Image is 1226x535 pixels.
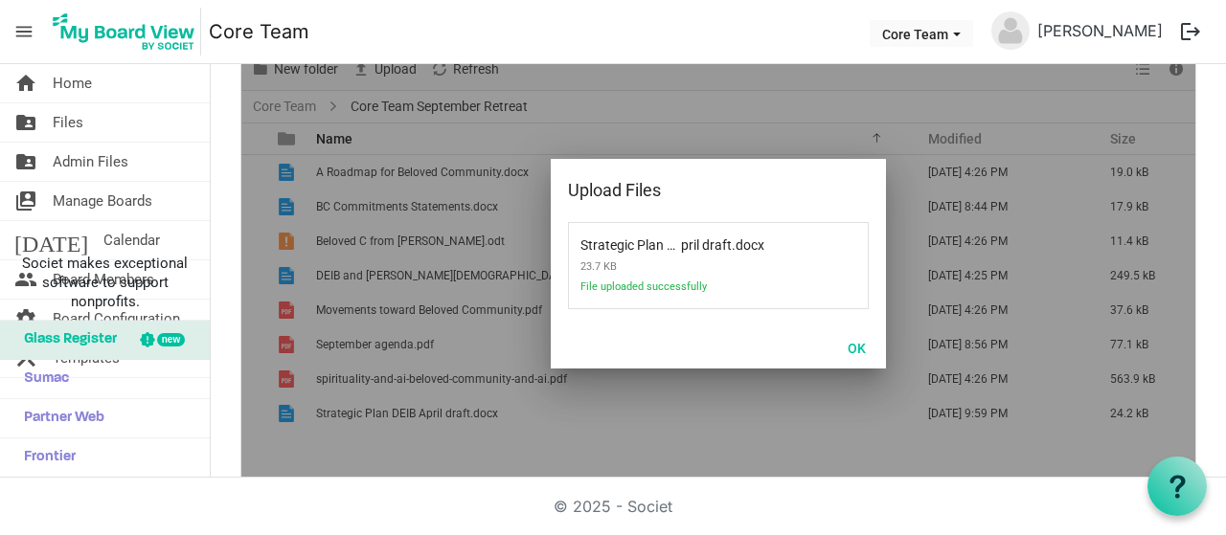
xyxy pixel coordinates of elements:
[47,8,209,56] a: My Board View Logo
[14,321,117,359] span: Glass Register
[6,13,42,50] span: menu
[14,103,37,142] span: folder_shared
[580,253,782,280] span: 23.7 KB
[14,182,37,220] span: switch_account
[14,399,104,437] span: Partner Web
[53,143,128,181] span: Admin Files
[47,8,201,56] img: My Board View Logo
[991,11,1030,50] img: no-profile-picture.svg
[9,254,201,311] span: Societ makes exceptional software to support nonprofits.
[835,334,878,361] button: OK
[53,182,152,220] span: Manage Boards
[53,64,92,102] span: Home
[103,221,160,259] span: Calendar
[14,360,69,398] span: Sumac
[870,20,973,47] button: Core Team dropdownbutton
[209,12,309,51] a: Core Team
[14,143,37,181] span: folder_shared
[1170,11,1211,52] button: logout
[580,280,782,304] span: File uploaded successfully
[580,226,732,253] span: Strategic Plan DEIB April draft.docx
[568,176,808,205] div: Upload Files
[14,438,76,477] span: Frontier
[53,103,83,142] span: Files
[1030,11,1170,50] a: [PERSON_NAME]
[157,333,185,346] div: new
[14,64,37,102] span: home
[14,221,88,259] span: [DATE]
[554,497,672,516] a: © 2025 - Societ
